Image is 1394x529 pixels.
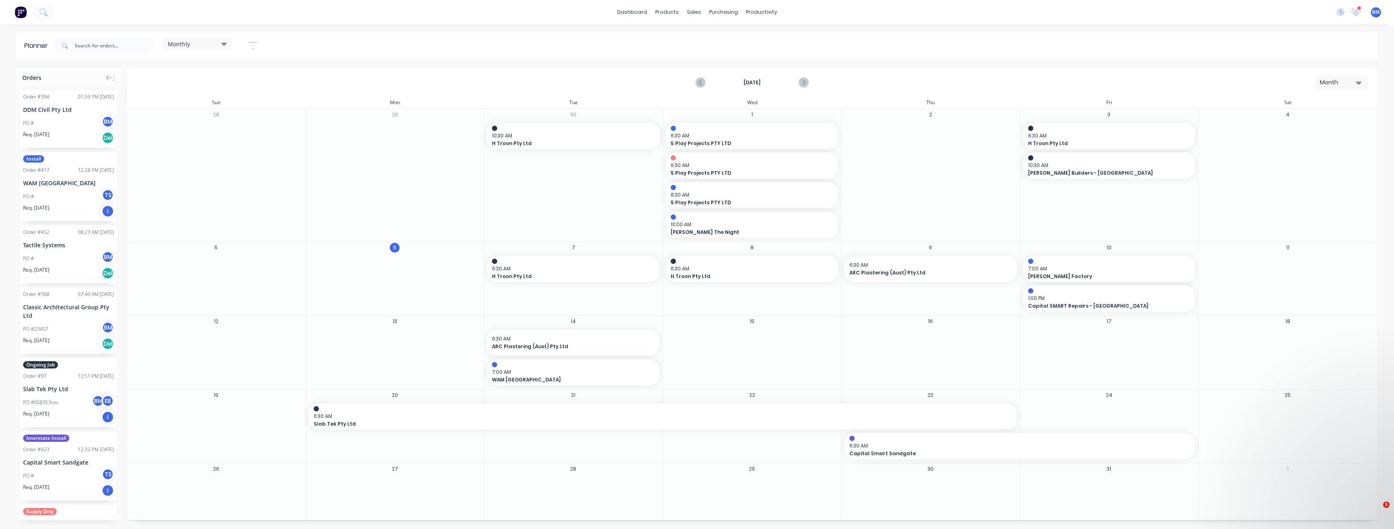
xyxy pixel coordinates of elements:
div: Del [102,338,114,350]
div: 6:30 AMH Troon Pty Ltd [1023,123,1195,149]
div: Month [1320,78,1357,87]
div: 6:30 AMH Troon Pty Ltd [666,256,838,282]
button: 12 [211,317,221,326]
div: BM [102,251,114,263]
button: 11 [1283,243,1293,253]
span: H Troon Pty Ltd [492,140,638,147]
div: Mon [306,96,484,109]
span: H Troon Pty Ltd [671,273,817,280]
span: 6:30 AM [849,442,1187,450]
button: 30 [569,110,578,120]
div: BM [102,116,114,128]
span: 5 Play Projects PTY LTD [671,140,817,147]
button: 26 [211,464,221,474]
div: 6:30 AMSlab Tek Pty Ltd [309,403,1017,430]
div: Order # 394 [23,93,49,101]
button: 21 [569,390,578,400]
div: 6:30 AMH Troon Pty Ltd [487,256,659,282]
span: 6:30 AM [849,261,1008,269]
button: 24 [1104,390,1114,400]
div: PO #23457 [23,326,48,333]
input: Search for orders... [75,38,155,54]
button: Month [1315,75,1368,90]
span: 5 Play Projects PTY LTD [671,199,817,206]
a: dashboard [613,6,651,18]
span: Ongoing Job [23,361,58,368]
span: Monthly [168,40,190,48]
div: 6:30 AMARC Plastering (Aust) Pty Ltd [845,256,1017,282]
div: PO # [23,120,34,127]
button: 7 [569,243,578,253]
button: 15 [747,317,757,326]
div: Fri [1020,96,1199,109]
button: 4 [1283,110,1293,120]
div: Wed [663,96,841,109]
button: 29 [747,464,757,474]
button: 13 [390,317,400,326]
div: BM [102,321,114,334]
span: Req. [DATE] [23,337,49,344]
div: Tactile Systems [23,241,114,249]
div: Thu [841,96,1020,109]
span: 7:00 AM [492,368,650,376]
span: 10:00 AM [671,221,829,228]
div: 10:30 AMH Troon Pty Ltd [487,123,659,149]
span: Req. [DATE] [23,484,49,491]
div: 08:23 AM [DATE] [78,229,114,236]
div: 6:30 AMARC Plastering (Aust) Pty Ltd [487,330,659,356]
span: H Troon Pty Ltd [1028,140,1174,147]
div: products [651,6,683,18]
span: Supply Only [23,508,57,515]
div: PO # [23,255,34,262]
button: 17 [1104,317,1114,326]
div: Sun [127,96,306,109]
div: Order # 417 [23,167,49,174]
div: PO # [23,193,34,200]
span: BM [1372,9,1380,16]
span: ARC Plastering (Aust) Pty Ltd [492,343,638,350]
span: 8:30 AM [671,191,829,199]
iframe: Intercom live chat [1366,501,1386,521]
div: 8:30 AM5 Play Projects PTY LTD [666,182,838,208]
span: Capital SMART Repairs - [GEOGRAPHIC_DATA] [1028,302,1174,310]
div: WAM [GEOGRAPHIC_DATA] [23,179,114,187]
span: Install [23,155,44,163]
button: 20 [390,390,400,400]
div: BM [92,395,104,407]
span: 5 Play Projects PTY LTD [671,169,817,177]
div: Planner [24,41,52,51]
button: 29 [390,110,400,120]
button: 3 [1104,110,1114,120]
div: 7:00 AM[PERSON_NAME] Factory [1023,256,1195,282]
div: 01:59 PM [DATE] [78,93,114,101]
span: Orders [22,73,41,82]
div: 6:30 AMCapital Smart Sandgate [845,433,1195,459]
span: Req. [DATE] [23,204,49,212]
div: Del [102,267,114,279]
button: 19 [211,390,221,400]
div: sales [683,6,705,18]
button: 5 [211,243,221,253]
button: 1 [747,110,757,120]
div: Order # 97 [23,373,47,380]
div: I [102,484,114,497]
button: 31 [1104,464,1114,474]
div: Sat [1198,96,1377,109]
span: ARC Plastering (Aust) Pty Ltd [849,269,996,276]
button: 8 [747,243,757,253]
button: 28 [569,464,578,474]
span: Req. [DATE] [23,266,49,274]
span: WAM [GEOGRAPHIC_DATA] [492,376,638,383]
strong: [DATE] [712,79,793,86]
div: I [102,411,114,423]
div: EB [102,395,114,407]
span: [PERSON_NAME] Factory [1028,273,1174,280]
button: Next page [799,77,808,88]
div: 12:51 PM [DATE] [78,373,114,380]
span: 10:30 AM [1028,162,1187,169]
div: productivity [742,6,781,18]
div: Order # 452 [23,229,49,236]
div: 6:30 AM5 Play Projects PTY LTD [666,123,838,149]
span: Capital Smart Sandgate [849,450,1156,457]
button: 16 [926,317,935,326]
